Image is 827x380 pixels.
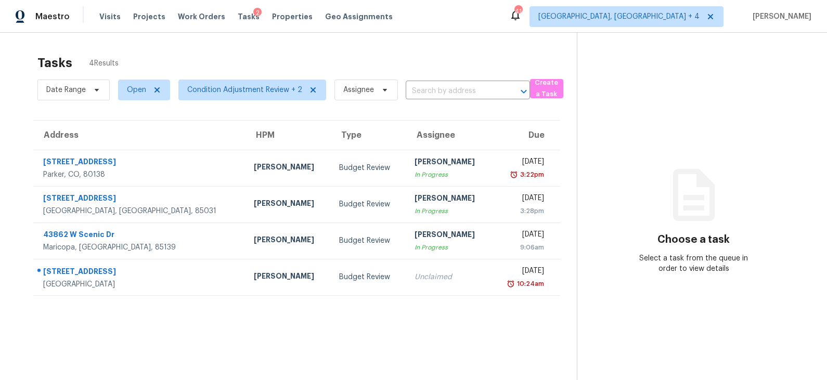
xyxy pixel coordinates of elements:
span: 4 Results [89,58,119,69]
div: [STREET_ADDRESS] [43,266,237,279]
div: [GEOGRAPHIC_DATA], [GEOGRAPHIC_DATA], 85031 [43,206,237,216]
img: Overdue Alarm Icon [507,279,515,289]
div: [PERSON_NAME] [254,162,322,175]
div: Maricopa, [GEOGRAPHIC_DATA], 85139 [43,242,237,253]
div: [DATE] [500,229,544,242]
th: Assignee [406,121,492,150]
span: [GEOGRAPHIC_DATA], [GEOGRAPHIC_DATA] + 4 [538,11,700,22]
div: [DATE] [500,266,544,279]
span: Create a Task [535,77,558,101]
div: [PERSON_NAME] [415,193,483,206]
div: Budget Review [339,163,397,173]
div: [GEOGRAPHIC_DATA] [43,279,237,290]
div: In Progress [415,206,483,216]
input: Search by address [406,83,501,99]
span: Assignee [343,85,374,95]
div: [PERSON_NAME] [415,229,483,242]
div: 3:28pm [500,206,544,216]
div: Budget Review [339,199,397,209]
span: Condition Adjustment Review + 2 [187,85,302,95]
span: Date Range [46,85,86,95]
div: [DATE] [500,193,544,206]
th: Due [492,121,560,150]
div: [STREET_ADDRESS] [43,156,237,169]
div: [PERSON_NAME] [254,234,322,247]
div: [PERSON_NAME] [254,271,322,284]
button: Create a Task [530,79,563,98]
div: In Progress [415,242,483,253]
img: Overdue Alarm Icon [510,169,518,180]
div: Parker, CO, 80138 [43,169,237,180]
th: Address [33,121,245,150]
span: Properties [272,11,313,22]
span: Work Orders [178,11,225,22]
div: Select a task from the queue in order to view details [636,253,752,274]
div: [PERSON_NAME] [254,198,322,211]
div: Budget Review [339,272,397,282]
th: HPM [245,121,331,150]
span: Projects [133,11,165,22]
div: 41 [514,6,522,17]
div: In Progress [415,169,483,180]
div: [PERSON_NAME] [415,156,483,169]
div: 43862 W Scenic Dr [43,229,237,242]
button: Open [516,84,531,99]
span: Tasks [238,13,260,20]
div: 2 [253,8,262,18]
span: [PERSON_NAME] [748,11,811,22]
h3: Choose a task [657,234,730,245]
div: 9:06am [500,242,544,253]
div: Budget Review [339,235,397,246]
div: [DATE] [500,156,544,169]
div: 3:22pm [518,169,544,180]
th: Type [331,121,406,150]
div: [STREET_ADDRESS] [43,193,237,206]
span: Geo Assignments [325,11,393,22]
h2: Tasks [37,58,72,68]
span: Visits [99,11,121,22]
span: Maestro [35,11,70,22]
div: Unclaimed [415,272,483,282]
span: Open [127,85,146,95]
div: 10:24am [515,279,544,289]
